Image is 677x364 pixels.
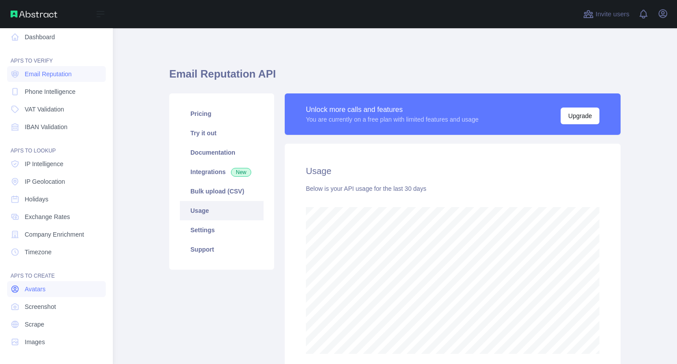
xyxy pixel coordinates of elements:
a: IP Geolocation [7,174,106,189]
span: Email Reputation [25,70,72,78]
button: Upgrade [561,108,599,124]
a: Images [7,334,106,350]
span: Screenshot [25,302,56,311]
a: Exchange Rates [7,209,106,225]
span: IP Geolocation [25,177,65,186]
div: API'S TO LOOKUP [7,137,106,154]
span: Company Enrichment [25,230,84,239]
span: Avatars [25,285,45,293]
span: New [231,168,251,177]
span: VAT Validation [25,105,64,114]
a: Settings [180,220,264,240]
a: Holidays [7,191,106,207]
a: Scrape [7,316,106,332]
a: Bulk upload (CSV) [180,182,264,201]
h2: Usage [306,165,599,177]
img: Abstract API [11,11,57,18]
span: IBAN Validation [25,123,67,131]
a: Company Enrichment [7,227,106,242]
span: Scrape [25,320,44,329]
div: API'S TO VERIFY [7,47,106,64]
a: Email Reputation [7,66,106,82]
a: Avatars [7,281,106,297]
div: API'S TO CREATE [7,262,106,279]
button: Invite users [581,7,631,21]
div: You are currently on a free plan with limited features and usage [306,115,479,124]
a: IBAN Validation [7,119,106,135]
span: Holidays [25,195,48,204]
a: Documentation [180,143,264,162]
span: IP Intelligence [25,160,63,168]
a: Try it out [180,123,264,143]
span: Images [25,338,45,346]
a: IP Intelligence [7,156,106,172]
div: Unlock more calls and features [306,104,479,115]
a: Timezone [7,244,106,260]
a: VAT Validation [7,101,106,117]
span: Timezone [25,248,52,256]
a: Phone Intelligence [7,84,106,100]
a: Support [180,240,264,259]
span: Exchange Rates [25,212,70,221]
span: Invite users [595,9,629,19]
a: Pricing [180,104,264,123]
span: Phone Intelligence [25,87,75,96]
a: Usage [180,201,264,220]
a: Integrations New [180,162,264,182]
div: Below is your API usage for the last 30 days [306,184,599,193]
a: Dashboard [7,29,106,45]
h1: Email Reputation API [169,67,621,88]
a: Screenshot [7,299,106,315]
